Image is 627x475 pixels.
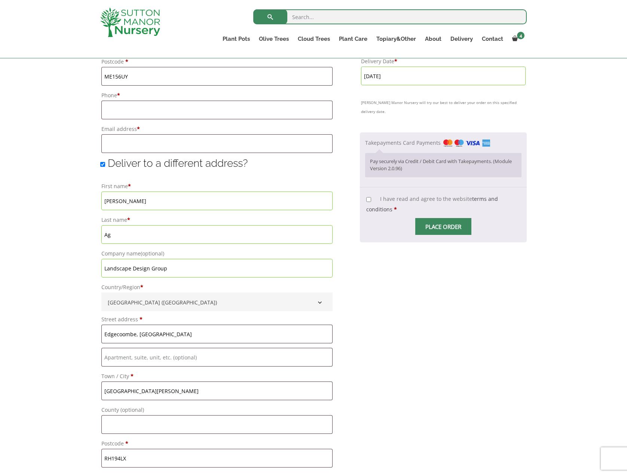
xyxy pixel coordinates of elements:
label: Phone [101,90,333,101]
label: Postcode [101,438,333,449]
a: Plant Care [334,34,372,44]
label: Delivery Date [361,56,526,67]
label: County [101,405,333,415]
span: Country/Region [101,292,333,311]
input: Deliver to a different address? [100,162,105,167]
a: Delivery [446,34,477,44]
label: Company name [101,248,333,259]
a: Contact [477,34,508,44]
span: Deliver to a different address? [108,157,248,169]
input: House number and street name [101,325,333,343]
input: I have read and agree to the websiteterms and conditions * [366,197,371,202]
img: Takepayments Card Payments [443,140,490,147]
small: [PERSON_NAME] Manor Nursery will try our best to deliver your order on this specified delivery date. [361,98,526,116]
span: United Kingdom (UK) [105,296,329,309]
label: Postcode [101,56,333,67]
a: About [420,34,446,44]
label: Town / City [101,371,333,381]
abbr: required [394,206,397,213]
label: Email address [101,124,333,134]
a: Topiary&Other [372,34,420,44]
span: 4 [517,32,524,39]
label: Takepayments Card Payments [365,139,490,146]
span: (optional) [120,406,144,413]
label: Country/Region [101,282,333,292]
span: (optional) [141,250,164,257]
img: logo [100,7,160,37]
input: Apartment, suite, unit, etc. (optional) [101,348,333,367]
input: Search... [253,9,527,24]
input: Choose a Delivery Date [361,67,526,85]
abbr: required [394,58,397,65]
a: 4 [508,34,527,44]
a: Olive Trees [254,34,293,44]
a: Cloud Trees [293,34,334,44]
label: First name [101,181,333,191]
label: Last name [101,215,333,225]
span: I have read and agree to the website [366,195,498,213]
a: Plant Pots [218,34,254,44]
p: Pay securely via Credit / Debit Card with Takepayments. (Module Version 2.0.96) [370,158,517,172]
input: Place order [415,218,471,235]
label: Street address [101,314,333,325]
